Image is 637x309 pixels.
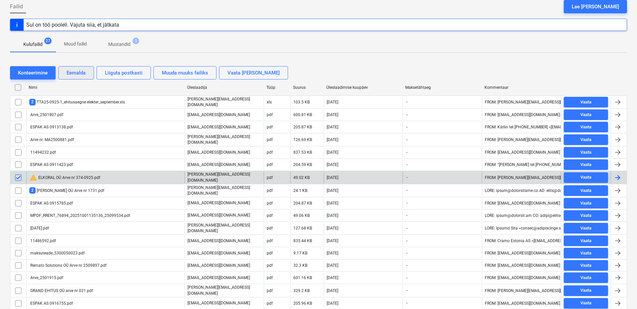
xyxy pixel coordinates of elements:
div: pdf [267,188,273,193]
button: Eemalda [58,66,94,79]
span: - [406,275,408,281]
div: pdf [267,175,273,180]
div: ESPAK AS 0913138.pdf [29,125,73,129]
div: Remato Solutions OÜ Arve nr 2509897.pdf [29,263,107,268]
div: [DATE] [327,175,338,180]
div: 205.96 KB [293,301,312,306]
div: pdf [267,263,273,268]
div: Vaata [580,299,591,307]
div: [DATE].pdf [29,226,49,231]
div: Liiguta postkasti [105,69,143,77]
div: 204.87 KB [293,201,312,206]
div: Vaata [580,212,591,220]
span: 27 [44,38,52,44]
div: Vaata [580,200,591,207]
div: [DATE] [327,100,338,104]
span: warning [29,174,37,182]
div: pdf [267,162,273,167]
div: [PERSON_NAME] OÜ Arve nr 1731.pdf [29,187,104,194]
button: Vaata [564,185,608,196]
div: Vaata [580,287,591,294]
p: Mustandid [108,41,131,48]
div: pdf [267,150,273,155]
p: [EMAIL_ADDRESS][DOMAIN_NAME] [187,238,250,244]
span: - [406,200,408,206]
div: Vaata [580,161,591,169]
div: [DATE] [327,137,338,142]
div: [DATE] [327,150,338,155]
span: - [406,137,408,143]
div: Vaata [580,136,591,144]
span: - [406,124,408,130]
button: Vaata [564,235,608,246]
div: Muuda muuks failiks [162,69,208,77]
div: ESPAK AS 0915785.pdf [29,201,73,206]
div: 835.44 KB [293,238,312,243]
button: Vaata [564,97,608,107]
div: pdf [267,301,273,306]
span: - [406,188,408,193]
button: Muuda muuks failiks [154,66,216,79]
div: pdf [267,137,273,142]
p: [PERSON_NAME][EMAIL_ADDRESS][DOMAIN_NAME] [187,96,261,108]
div: 24.1 KB [293,188,307,193]
div: Vaata [580,225,591,232]
button: Liiguta postkasti [97,66,151,79]
span: - [406,288,408,293]
div: pdf [267,275,273,280]
div: Vaata [580,274,591,282]
p: [EMAIL_ADDRESS][DOMAIN_NAME] [187,213,250,218]
button: Vaata [564,134,608,145]
button: Vaata [564,272,608,283]
div: 11494232.pdf [29,150,56,155]
div: 11486592.pdf [29,238,56,243]
span: - [406,175,408,180]
span: - [406,300,408,306]
p: [EMAIL_ADDRESS][DOMAIN_NAME] [187,150,250,155]
div: Arve nr. MA2500881.pdf [29,137,74,142]
div: [DATE] [327,226,338,231]
p: [EMAIL_ADDRESS][DOMAIN_NAME] [187,200,250,206]
p: [EMAIL_ADDRESS][DOMAIN_NAME] [187,263,250,268]
button: Vaata [564,210,608,221]
div: 49.02 KB [293,175,310,180]
div: ESPAK AS 0911423.pdf [29,162,73,167]
p: [PERSON_NAME][EMAIL_ADDRESS][DOMAIN_NAME] [187,172,261,183]
div: 49.06 KB [293,213,310,218]
button: Vaata [564,159,608,170]
div: [DATE] [327,263,338,268]
button: Vaata [564,147,608,158]
p: [PERSON_NAME][EMAIL_ADDRESS][DOMAIN_NAME] [187,185,261,196]
div: pdf [267,201,273,206]
div: [DATE] [327,125,338,129]
div: Üleslaadimise kuupäev [326,85,400,90]
button: Vaata [PERSON_NAME] [219,66,288,79]
div: Suurus [293,85,321,90]
div: Vaata [580,123,591,131]
div: [DATE] [327,188,338,193]
p: [EMAIL_ADDRESS][DOMAIN_NAME] [187,162,250,168]
p: [EMAIL_ADDRESS][DOMAIN_NAME] [187,300,250,306]
div: Üleslaadija [187,85,261,90]
span: - [406,162,408,168]
div: 103.5 KB [293,100,310,104]
p: [EMAIL_ADDRESS][DOMAIN_NAME] [187,124,250,130]
div: TTA25-0925-1_ehitusaegne elekter_september.xls [29,99,125,105]
div: MPDF_RRENT_76894_20251001135136_25099534.pdf [29,213,130,218]
div: ELKORAL OÜ Arve nr 374-0925.pdf [29,174,100,182]
div: [DATE] [327,162,338,167]
iframe: Chat Widget [604,277,637,309]
p: [EMAIL_ADDRESS][DOMAIN_NAME] [187,112,250,118]
div: Vaata [580,237,591,245]
p: [PERSON_NAME][EMAIL_ADDRESS][DOMAIN_NAME] [187,134,261,145]
span: - [406,213,408,218]
span: - [406,112,408,118]
div: 32.3 KB [293,263,307,268]
div: 127.68 KB [293,226,312,231]
div: pdf [267,125,273,129]
div: Konteerimine [18,69,48,77]
p: [EMAIL_ADDRESS][DOMAIN_NAME] [187,275,250,281]
div: 204.59 KB [293,162,312,167]
div: GRAND EHITUS OÜ arve nr 031.pdf [29,288,93,293]
div: maksuteade_5300050023.pdf [29,251,85,255]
